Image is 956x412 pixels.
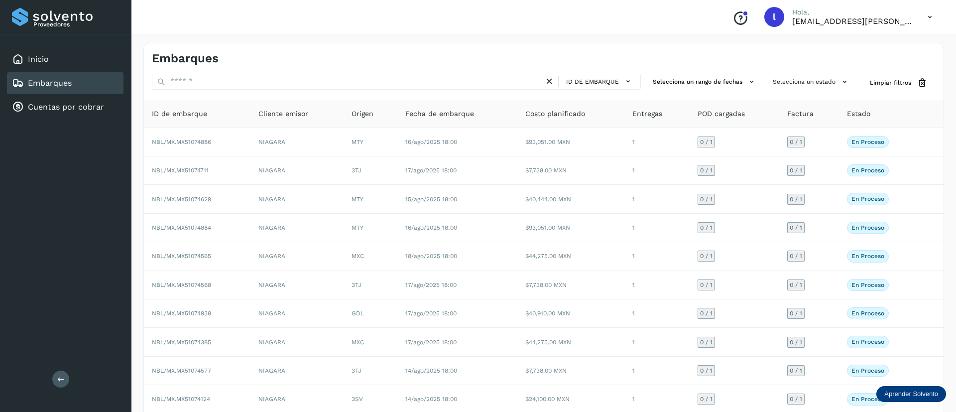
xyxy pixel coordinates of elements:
[876,386,946,402] div: Aprender Solvento
[624,357,689,385] td: 1
[563,74,636,89] button: ID de embarque
[847,109,870,119] span: Estado
[884,390,938,398] p: Aprender Solvento
[405,310,457,317] span: 17/ago/2025 18:00
[790,167,802,173] span: 0 / 1
[152,138,211,145] span: NBL/MX.MX51074886
[700,282,713,288] span: 0 / 1
[250,328,344,356] td: NIAGARA
[250,185,344,213] td: NIAGARA
[152,196,211,203] span: NBL/MX.MX51074629
[352,109,373,119] span: Origen
[700,339,713,345] span: 0 / 1
[792,16,912,26] p: lauraamalia.castillo@xpertal.com
[250,156,344,185] td: NIAGARA
[624,328,689,356] td: 1
[152,167,209,174] span: NBL/MX.MX51074711
[700,167,713,173] span: 0 / 1
[517,271,624,299] td: $7,738.00 MXN
[517,128,624,156] td: $93,051.00 MXN
[700,396,713,402] span: 0 / 1
[28,102,104,112] a: Cuentas por cobrar
[344,299,397,328] td: GDL
[700,253,713,259] span: 0 / 1
[790,368,802,374] span: 0 / 1
[790,396,802,402] span: 0 / 1
[700,196,713,202] span: 0 / 1
[405,396,457,403] span: 14/ago/2025 18:00
[790,253,802,259] span: 0 / 1
[344,242,397,271] td: MXC
[344,128,397,156] td: MTY
[851,138,884,145] p: En proceso
[851,253,884,260] p: En proceso
[250,299,344,328] td: NIAGARA
[250,271,344,299] td: NIAGARA
[152,224,211,231] span: NBL/MX.MX51074884
[624,185,689,213] td: 1
[851,195,884,202] p: En proceso
[698,109,745,119] span: POD cargadas
[344,214,397,242] td: MTY
[790,282,802,288] span: 0 / 1
[851,367,884,374] p: En proceso
[851,281,884,288] p: En proceso
[344,156,397,185] td: 3TJ
[769,74,854,90] button: Selecciona un estado
[152,310,211,317] span: NBL/MX.MX51074938
[870,78,911,87] span: Limpiar filtros
[790,310,802,316] span: 0 / 1
[405,109,474,119] span: Fecha de embarque
[566,77,619,86] span: ID de embarque
[517,214,624,242] td: $93,051.00 MXN
[790,196,802,202] span: 0 / 1
[250,357,344,385] td: NIAGARA
[624,156,689,185] td: 1
[624,242,689,271] td: 1
[624,214,689,242] td: 1
[700,310,713,316] span: 0 / 1
[862,74,936,92] button: Limpiar filtros
[152,109,207,119] span: ID de embarque
[632,109,662,119] span: Entregas
[152,339,211,346] span: NBL/MX.MX51074385
[851,310,884,317] p: En proceso
[700,139,713,145] span: 0 / 1
[517,357,624,385] td: $7,738.00 MXN
[790,225,802,231] span: 0 / 1
[7,72,123,94] div: Embarques
[344,271,397,299] td: 3TJ
[851,338,884,345] p: En proceso
[152,396,210,403] span: NBL/MX.MX51074124
[344,328,397,356] td: MXC
[7,96,123,118] div: Cuentas por cobrar
[517,299,624,328] td: $40,910.00 MXN
[28,78,72,88] a: Embarques
[33,21,119,28] p: Proveedores
[344,357,397,385] td: 3TJ
[258,109,308,119] span: Cliente emisor
[152,51,219,66] h4: Embarques
[624,271,689,299] td: 1
[405,281,457,288] span: 17/ago/2025 18:00
[152,281,211,288] span: NBL/MX.MX51074568
[517,185,624,213] td: $40,444.00 MXN
[7,48,123,70] div: Inicio
[344,185,397,213] td: MTY
[152,367,211,374] span: NBL/MX.MX51074577
[405,167,457,174] span: 17/ago/2025 18:00
[700,368,713,374] span: 0 / 1
[787,109,814,119] span: Factura
[405,196,457,203] span: 15/ago/2025 18:00
[405,367,457,374] span: 14/ago/2025 18:00
[790,339,802,345] span: 0 / 1
[790,139,802,145] span: 0 / 1
[624,128,689,156] td: 1
[250,242,344,271] td: NIAGARA
[517,242,624,271] td: $44,275.00 MXN
[649,74,761,90] button: Selecciona un rango de fechas
[851,396,884,403] p: En proceso
[851,167,884,174] p: En proceso
[405,224,457,231] span: 16/ago/2025 18:00
[624,299,689,328] td: 1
